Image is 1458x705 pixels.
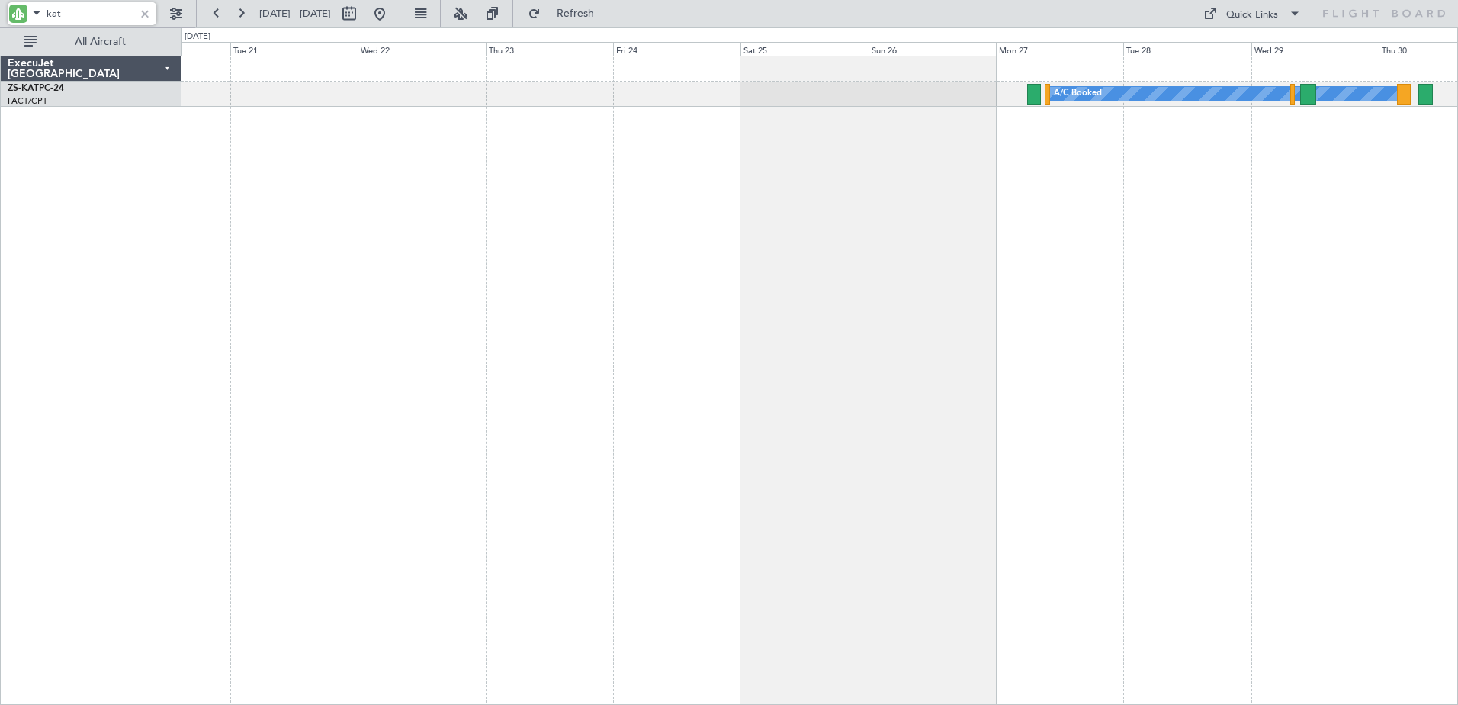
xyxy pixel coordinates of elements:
[740,42,868,56] div: Sat 25
[47,2,134,25] input: A/C (Reg. or Type)
[259,7,331,21] span: [DATE] - [DATE]
[613,42,740,56] div: Fri 24
[521,2,612,26] button: Refresh
[486,42,613,56] div: Thu 23
[869,42,996,56] div: Sun 26
[1123,42,1251,56] div: Tue 28
[8,84,64,93] a: ZS-KATPC-24
[230,42,358,56] div: Tue 21
[1251,42,1379,56] div: Wed 29
[40,37,161,47] span: All Aircraft
[1226,8,1278,23] div: Quick Links
[17,30,165,54] button: All Aircraft
[358,42,485,56] div: Wed 22
[1196,2,1309,26] button: Quick Links
[185,31,210,43] div: [DATE]
[8,84,39,93] span: ZS-KAT
[1054,82,1102,105] div: A/C Booked
[8,95,47,107] a: FACT/CPT
[996,42,1123,56] div: Mon 27
[544,8,608,19] span: Refresh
